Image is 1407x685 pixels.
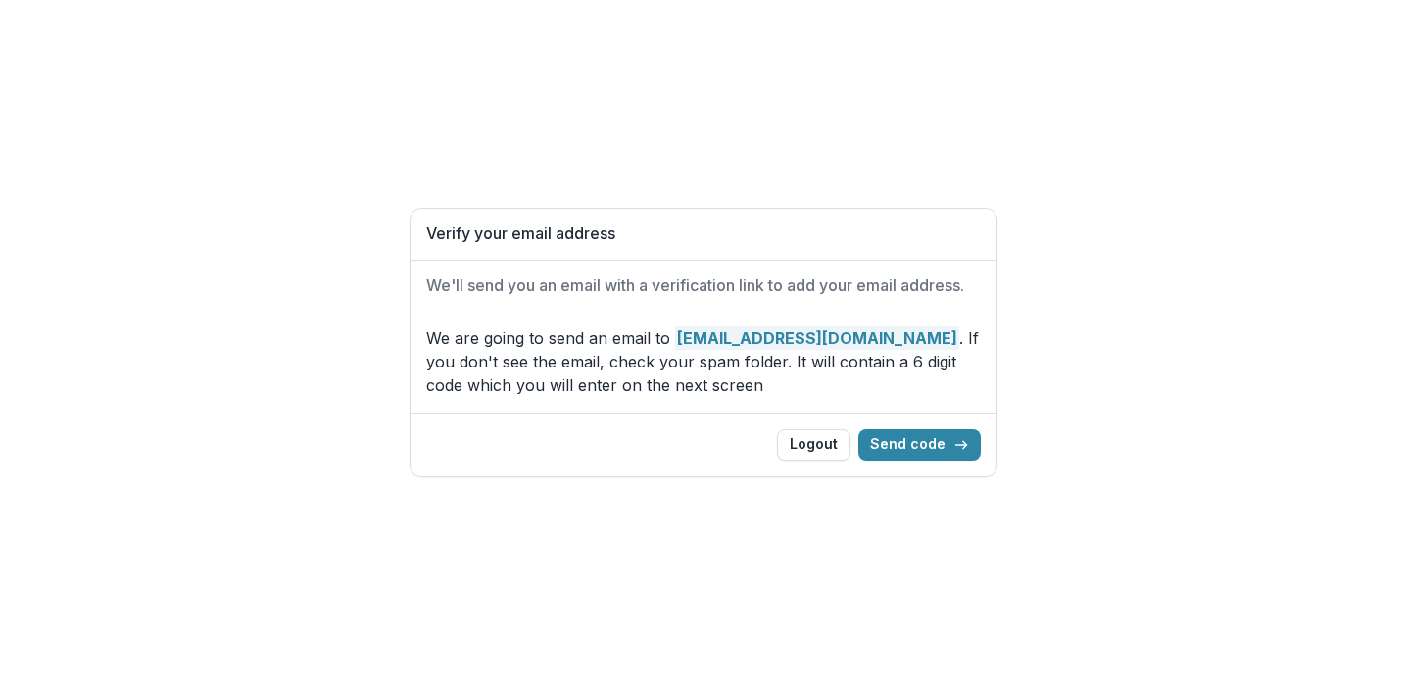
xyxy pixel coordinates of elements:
button: Send code [858,429,981,461]
button: Logout [777,429,850,461]
h1: Verify your email address [426,224,981,243]
h2: We'll send you an email with a verification link to add your email address. [426,276,981,295]
strong: [EMAIL_ADDRESS][DOMAIN_NAME] [675,326,959,350]
p: We are going to send an email to . If you don't see the email, check your spam folder. It will co... [426,326,981,397]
